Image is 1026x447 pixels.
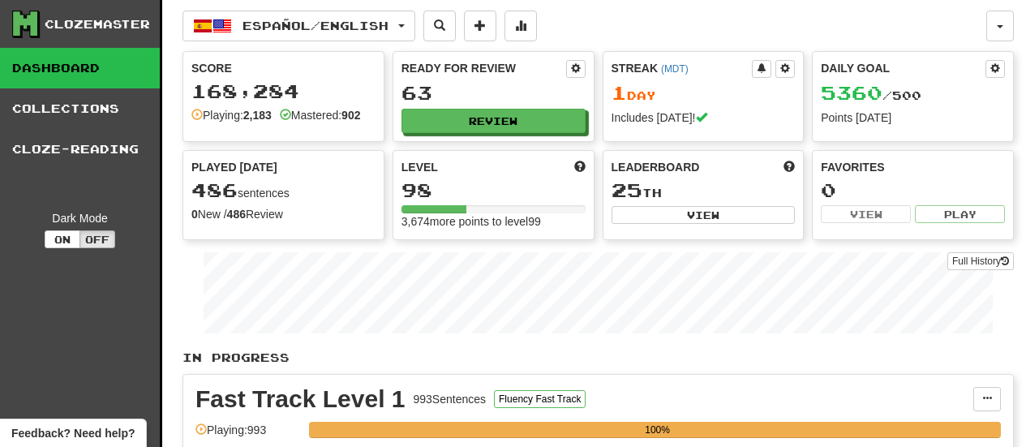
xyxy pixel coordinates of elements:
[821,110,1005,126] div: Points [DATE]
[783,159,795,175] span: This week in points, UTC
[45,16,150,32] div: Clozemaster
[401,180,586,200] div: 98
[191,81,376,101] div: 168,284
[821,60,985,78] div: Daily Goal
[821,180,1005,200] div: 0
[401,60,566,76] div: Ready for Review
[191,206,376,222] div: New / Review
[227,208,246,221] strong: 486
[401,213,586,230] div: 3,674 more points to level 99
[191,180,376,201] div: sentences
[821,205,911,223] button: View
[11,425,135,441] span: Open feedback widget
[612,83,796,104] div: Day
[612,81,627,104] span: 1
[45,230,80,248] button: On
[504,11,537,41] button: More stats
[191,60,376,76] div: Score
[423,11,456,41] button: Search sentences
[612,159,700,175] span: Leaderboard
[191,159,277,175] span: Played [DATE]
[494,390,586,408] button: Fluency Fast Track
[191,208,198,221] strong: 0
[79,230,115,248] button: Off
[612,180,796,201] div: th
[612,60,753,76] div: Streak
[661,63,689,75] a: (MDT)
[821,159,1005,175] div: Favorites
[341,109,360,122] strong: 902
[191,178,238,201] span: 486
[401,83,586,103] div: 63
[182,350,1014,366] p: In Progress
[191,107,272,123] div: Playing:
[12,210,148,226] div: Dark Mode
[401,109,586,133] button: Review
[243,109,272,122] strong: 2,183
[574,159,586,175] span: Score more points to level up
[314,422,1001,438] div: 100%
[182,11,415,41] button: Español/English
[243,19,389,32] span: Español / English
[414,391,487,407] div: 993 Sentences
[947,252,1014,270] a: Full History
[401,159,438,175] span: Level
[821,88,921,102] span: / 500
[821,81,882,104] span: 5360
[612,110,796,126] div: Includes [DATE]!
[915,205,1005,223] button: Play
[195,387,406,411] div: Fast Track Level 1
[464,11,496,41] button: Add sentence to collection
[612,178,642,201] span: 25
[280,107,361,123] div: Mastered:
[612,206,796,224] button: View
